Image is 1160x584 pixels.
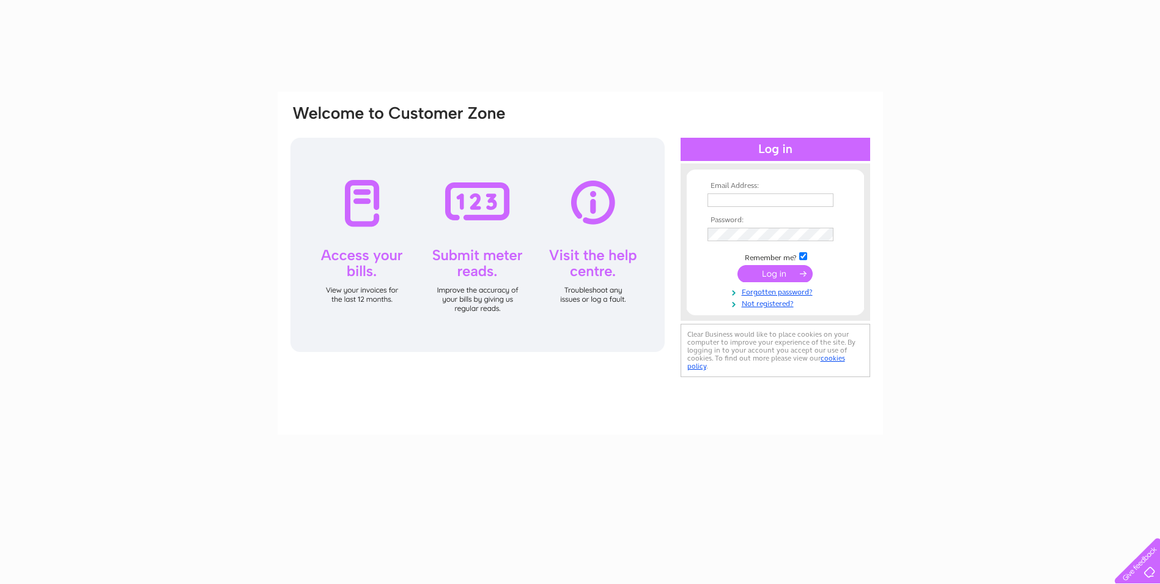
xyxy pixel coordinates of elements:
[704,250,846,263] td: Remember me?
[704,182,846,190] th: Email Address:
[707,297,846,309] a: Not registered?
[707,285,846,297] a: Forgotten password?
[737,265,813,282] input: Submit
[681,324,870,377] div: Clear Business would like to place cookies on your computer to improve your experience of the sit...
[687,354,845,370] a: cookies policy
[704,216,846,225] th: Password:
